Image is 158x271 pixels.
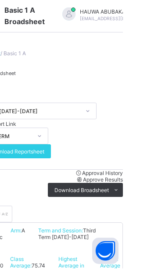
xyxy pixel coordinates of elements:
a: Broadsheet [7,53,36,59]
span: Download Broadsheet [90,189,144,196]
span: Bulk Download Reportsheet [11,151,79,157]
span: Class Arm Broadsheet [39,8,80,29]
button: Open asap [127,240,154,267]
div: Third Term [DATE]-[DATE] [5,111,115,117]
span: Basic 1 [9,236,38,250]
span: / Basic 1 A [36,53,61,59]
span: Send Report Link [9,123,51,130]
span: Class Level: [9,230,24,243]
span: Term and Session: [73,230,118,236]
span: Approval History [117,172,158,179]
span: A [57,230,60,236]
span: Arm: [46,230,57,236]
span: Approve Results [118,179,158,185]
span: Third Term [DATE]-[DATE] [73,230,131,243]
div: END OF TERM [9,135,67,142]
